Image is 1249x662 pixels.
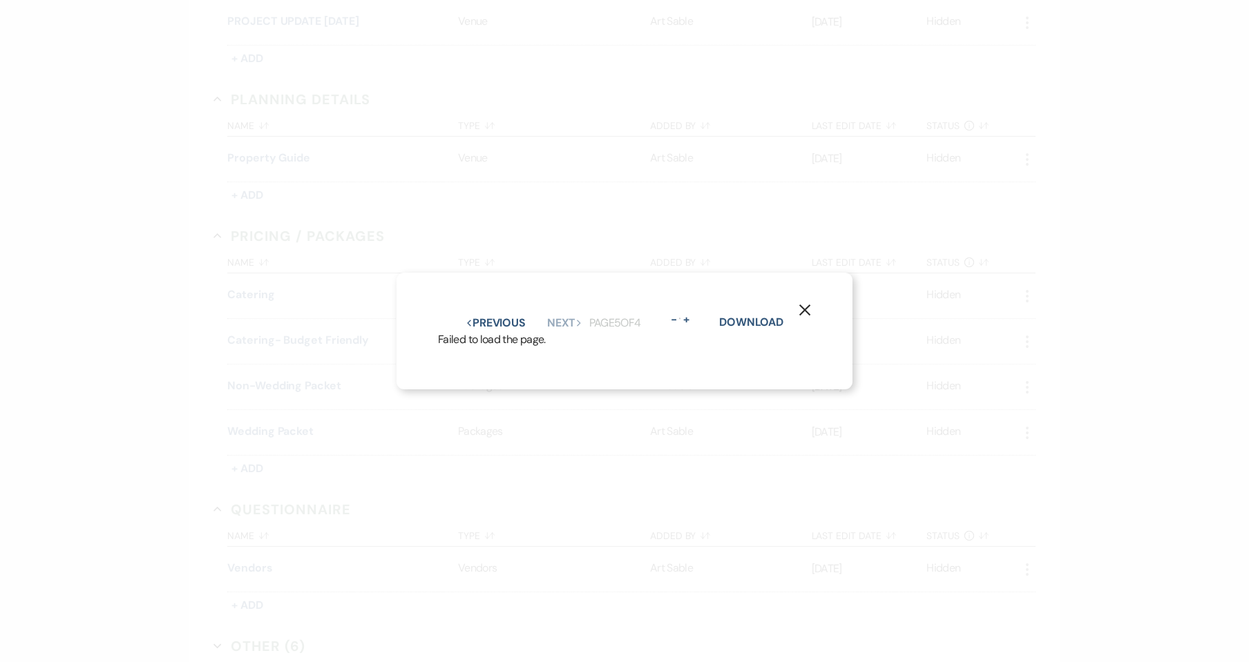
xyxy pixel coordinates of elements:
[589,314,641,332] p: Page 5 of 4
[466,318,526,329] button: Previous
[438,331,811,348] div: Failed to load the page.
[680,314,692,325] button: +
[719,315,783,329] a: Download
[668,314,679,325] button: -
[547,318,583,329] button: Next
